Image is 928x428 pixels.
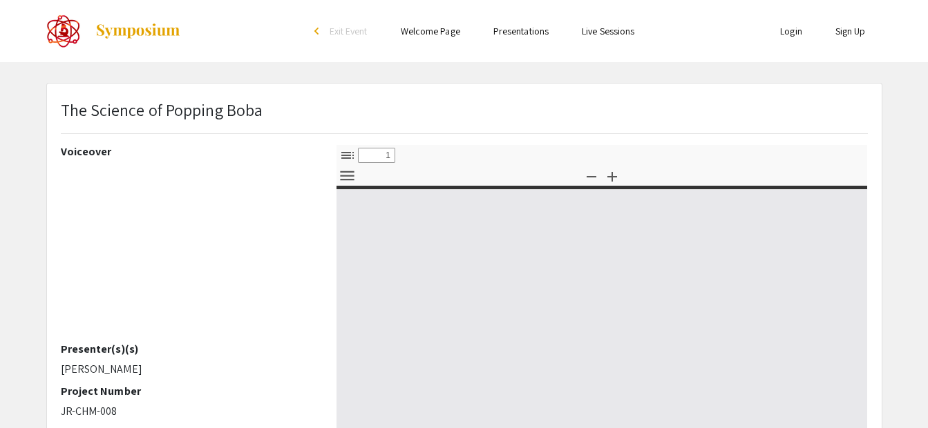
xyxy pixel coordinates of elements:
p: JR-CHM-008 [61,403,316,420]
button: Tools [336,166,359,186]
a: Welcome Page [401,25,460,37]
a: Live Sessions [582,25,634,37]
p: The Science of Popping Boba [61,97,263,122]
a: Presentations [493,25,549,37]
div: arrow_back_ios [314,27,323,35]
span: Exit Event [330,25,368,37]
button: Zoom In [600,166,624,186]
button: Zoom Out [580,166,603,186]
p: [PERSON_NAME] [61,361,316,378]
button: Toggle Sidebar [336,145,359,165]
a: The 2022 CoorsTek Denver Metro Regional Science and Engineering Fair [46,14,181,48]
h2: Project Number [61,385,316,398]
a: Sign Up [835,25,866,37]
img: The 2022 CoorsTek Denver Metro Regional Science and Engineering Fair [46,14,81,48]
img: Symposium by ForagerOne [95,23,181,39]
input: Page [358,148,395,163]
a: Login [780,25,802,37]
h2: Voiceover [61,145,316,158]
h2: Presenter(s)(s) [61,342,316,356]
